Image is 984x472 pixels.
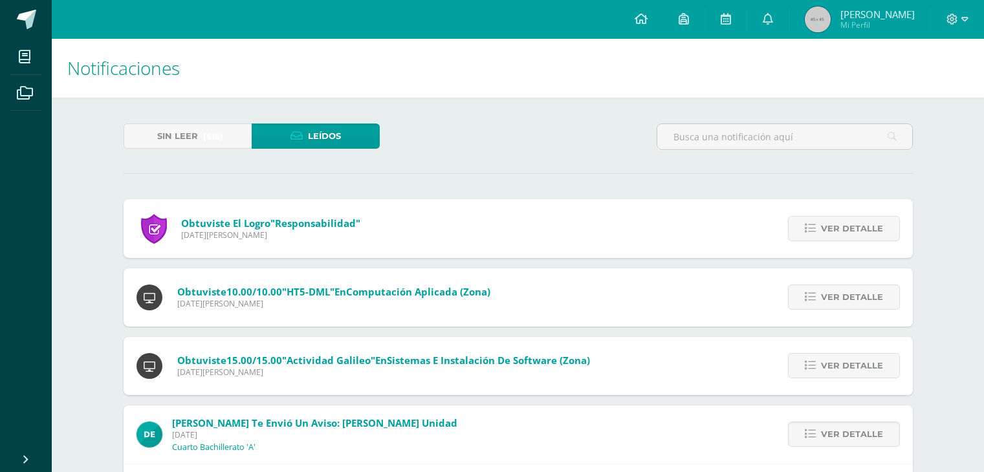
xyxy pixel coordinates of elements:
p: Cuarto Bachillerato 'A' [172,442,256,453]
span: Obtuviste en [177,285,490,298]
a: Leídos [252,123,380,149]
a: Sin leer(615) [124,123,252,149]
span: "HT5-DML" [282,285,334,298]
span: (615) [203,124,223,148]
span: [PERSON_NAME] te envió un aviso: [PERSON_NAME] Unidad [172,416,457,429]
span: Obtuviste en [177,354,590,367]
img: 9fa0c54c0c68d676f2f0303209928c54.png [137,422,162,447]
span: [DATE][PERSON_NAME] [181,230,360,241]
span: Sistemas e Instalación de Software (Zona) [387,354,590,367]
span: 15.00/15.00 [226,354,282,367]
span: Ver detalle [821,217,883,241]
span: Notificaciones [67,56,180,80]
span: Ver detalle [821,422,883,446]
span: [DATE][PERSON_NAME] [177,367,590,378]
img: 45x45 [805,6,831,32]
span: Computación Aplicada (Zona) [346,285,490,298]
span: [DATE][PERSON_NAME] [177,298,490,309]
span: Ver detalle [821,285,883,309]
span: Mi Perfil [840,19,915,30]
span: "Actividad Galileo" [282,354,375,367]
span: 10.00/10.00 [226,285,282,298]
span: [DATE] [172,429,457,440]
span: Ver detalle [821,354,883,378]
span: "Responsabilidad" [270,217,360,230]
span: Sin leer [157,124,198,148]
span: Leídos [308,124,341,148]
input: Busca una notificación aquí [657,124,912,149]
span: Obtuviste el logro [181,217,360,230]
span: [PERSON_NAME] [840,8,915,21]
